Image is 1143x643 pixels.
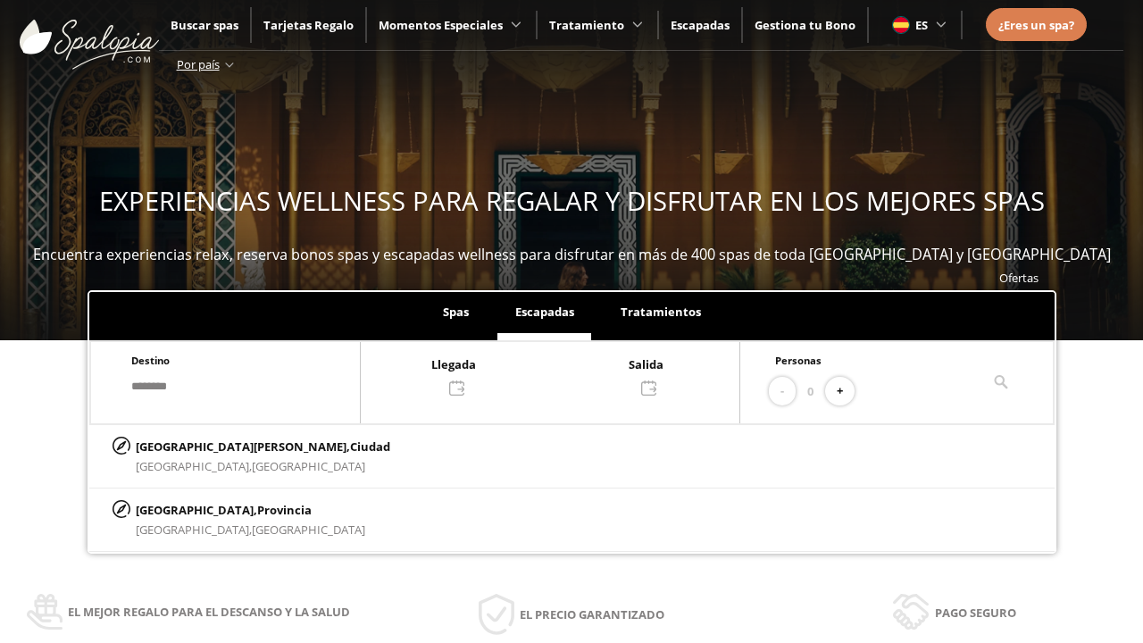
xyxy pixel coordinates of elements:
[671,17,730,33] a: Escapadas
[136,500,365,520] p: [GEOGRAPHIC_DATA],
[999,270,1039,286] a: Ofertas
[171,17,238,33] a: Buscar spas
[136,437,390,456] p: [GEOGRAPHIC_DATA][PERSON_NAME],
[252,458,365,474] span: [GEOGRAPHIC_DATA]
[33,245,1111,264] span: Encuentra experiencias relax, reserva bonos spas y escapadas wellness para disfrutar en más de 40...
[935,603,1016,622] span: Pago seguro
[177,56,220,72] span: Por país
[99,183,1045,219] span: EXPERIENCIAS WELLNESS PARA REGALAR Y DISFRUTAR EN LOS MEJORES SPAS
[443,304,469,320] span: Spas
[252,522,365,538] span: [GEOGRAPHIC_DATA]
[136,522,252,538] span: [GEOGRAPHIC_DATA],
[257,502,312,518] span: Provincia
[998,15,1074,35] a: ¿Eres un spa?
[515,304,574,320] span: Escapadas
[755,17,855,33] a: Gestiona tu Bono
[998,17,1074,33] span: ¿Eres un spa?
[775,354,822,367] span: Personas
[136,458,252,474] span: [GEOGRAPHIC_DATA],
[621,304,701,320] span: Tratamientos
[807,381,813,401] span: 0
[131,354,170,367] span: Destino
[825,377,855,406] button: +
[68,602,350,622] span: El mejor regalo para el descanso y la salud
[263,17,354,33] a: Tarjetas Regalo
[520,605,664,624] span: El precio garantizado
[20,2,159,70] img: ImgLogoSpalopia.BvClDcEz.svg
[769,377,796,406] button: -
[350,438,390,455] span: Ciudad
